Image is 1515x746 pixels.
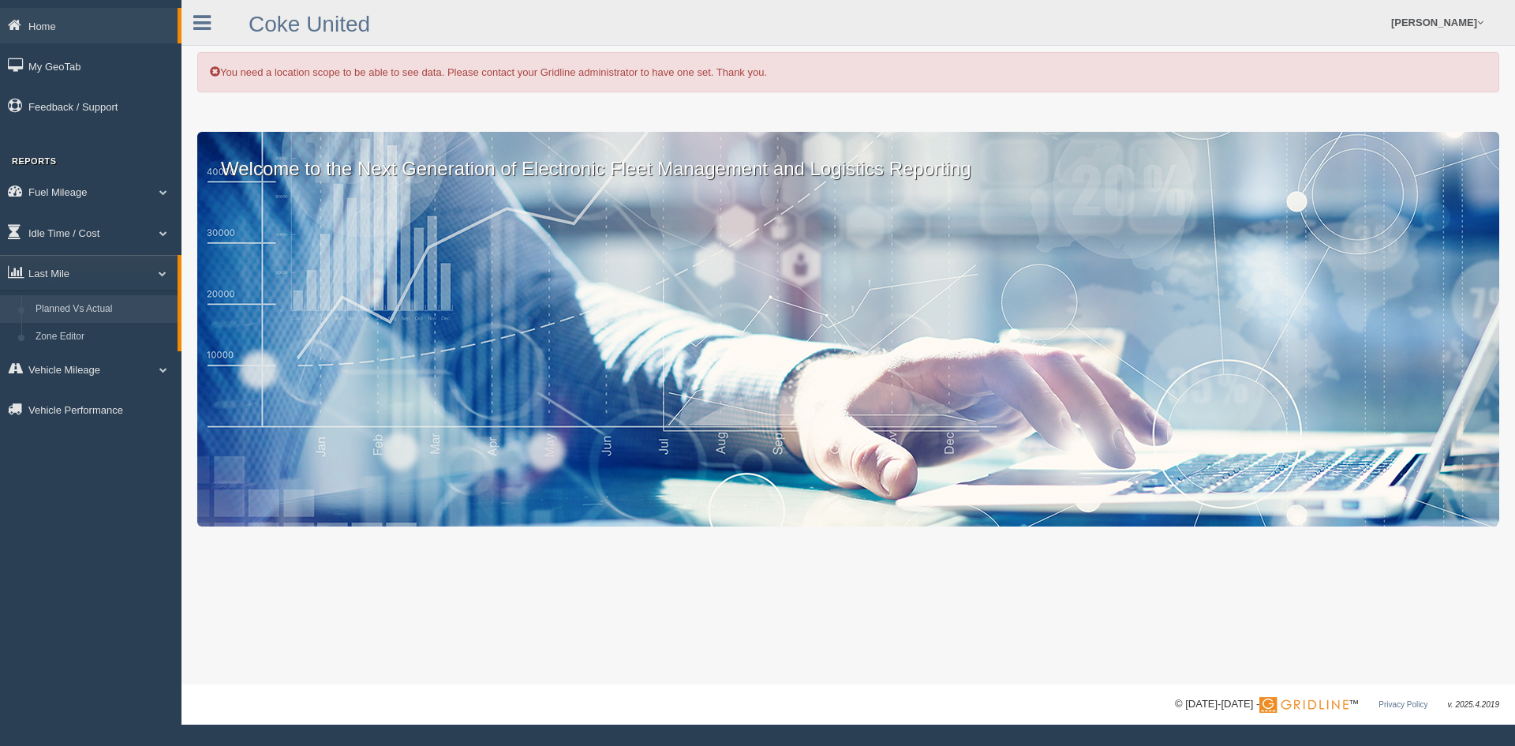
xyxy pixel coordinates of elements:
img: Gridline [1259,697,1349,713]
a: Planned Vs Actual [28,295,178,324]
span: v. 2025.4.2019 [1448,700,1499,709]
p: Welcome to the Next Generation of Electronic Fleet Management and Logistics Reporting [197,132,1499,182]
a: Zone Editor [28,323,178,351]
div: © [DATE]-[DATE] - ™ [1175,696,1499,713]
a: Coke United [249,12,370,36]
div: You need a location scope to be able to see data. Please contact your Gridline administrator to h... [197,52,1499,92]
a: Privacy Policy [1378,700,1427,709]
